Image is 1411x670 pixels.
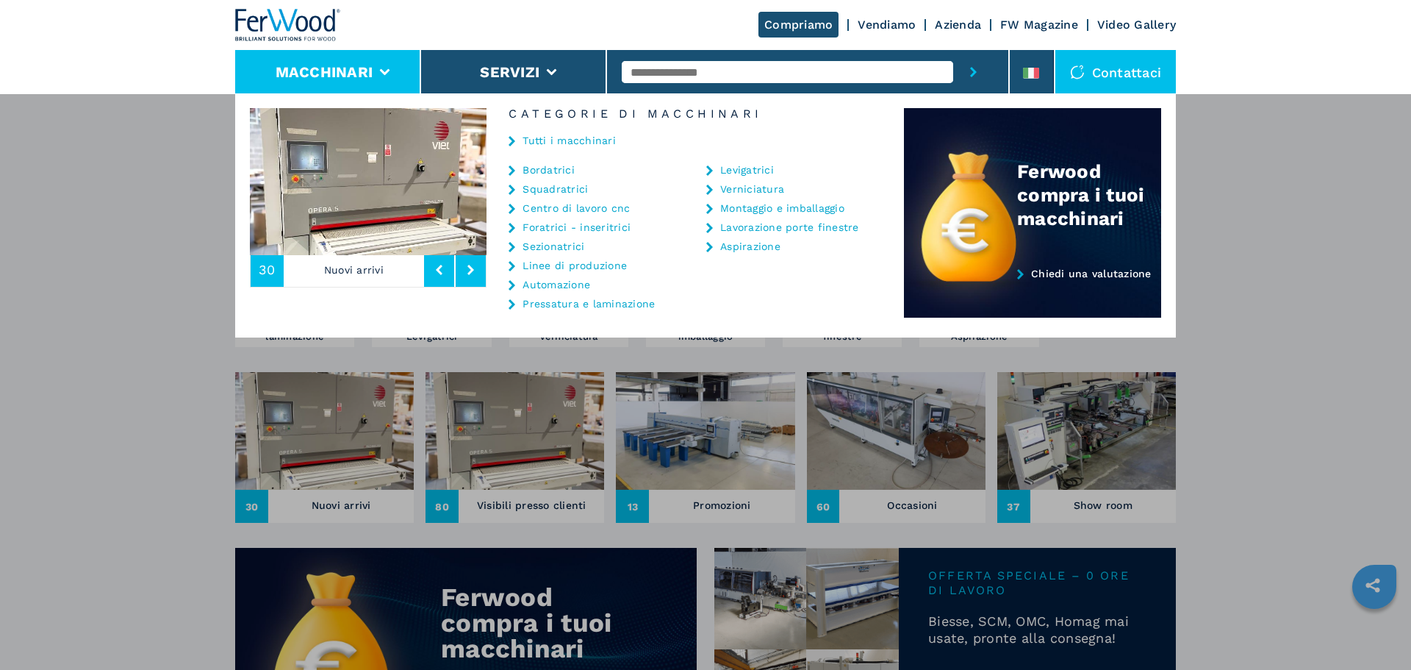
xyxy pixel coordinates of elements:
[235,9,341,41] img: Ferwood
[1000,18,1078,32] a: FW Magazine
[1055,50,1177,94] div: Contattaci
[523,279,590,290] a: Automazione
[720,203,844,213] a: Montaggio e imballaggio
[720,165,774,175] a: Levigatrici
[259,263,276,277] span: 30
[276,63,373,81] button: Macchinari
[523,241,584,252] a: Sezionatrici
[935,18,981,32] a: Azienda
[523,299,655,309] a: Pressatura e laminazione
[487,108,904,120] h6: Categorie di Macchinari
[953,50,994,94] button: submit-button
[858,18,916,32] a: Vendiamo
[720,222,859,232] a: Lavorazione porte finestre
[720,184,784,194] a: Verniciatura
[523,184,588,194] a: Squadratrici
[758,12,839,38] a: Compriamo
[523,135,616,146] a: Tutti i macchinari
[720,241,780,252] a: Aspirazione
[1017,160,1161,230] div: Ferwood compra i tuoi macchinari
[523,260,627,271] a: Linee di produzione
[523,222,631,232] a: Foratrici - inseritrici
[523,165,575,175] a: Bordatrici
[1070,65,1085,79] img: Contattaci
[284,253,425,287] p: Nuovi arrivi
[1097,18,1176,32] a: Video Gallery
[250,108,487,255] img: image
[480,63,539,81] button: Servizi
[523,203,630,213] a: Centro di lavoro cnc
[487,108,723,255] img: image
[904,268,1161,318] a: Chiedi una valutazione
